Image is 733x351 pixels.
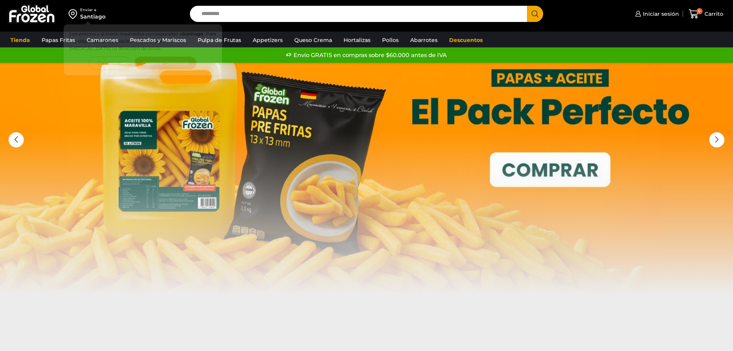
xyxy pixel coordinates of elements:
button: Cambiar Dirección [134,56,197,70]
a: Iniciar sesión [633,6,679,22]
p: Los precios y el stock mostrados corresponden a . Para ver disponibilidad y precios en otras regi... [69,30,216,52]
a: Abarrotes [406,33,441,47]
span: Iniciar sesión [641,10,679,18]
a: 0 Carrito [687,5,725,23]
strong: Santiago [182,31,203,37]
a: Hortalizas [340,33,374,47]
a: Descuentos [445,33,486,47]
a: Tienda [7,33,34,47]
span: 0 [696,8,703,14]
button: Continuar [89,56,130,70]
a: Pollos [378,33,403,47]
img: address-field-icon.svg [69,7,80,20]
button: Search button [527,6,543,22]
a: Appetizers [249,33,287,47]
div: Enviar a [80,7,106,13]
a: Papas Fritas [38,33,79,47]
span: Carrito [703,10,723,18]
div: Santiago [80,13,106,20]
a: Queso Crema [290,33,336,47]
